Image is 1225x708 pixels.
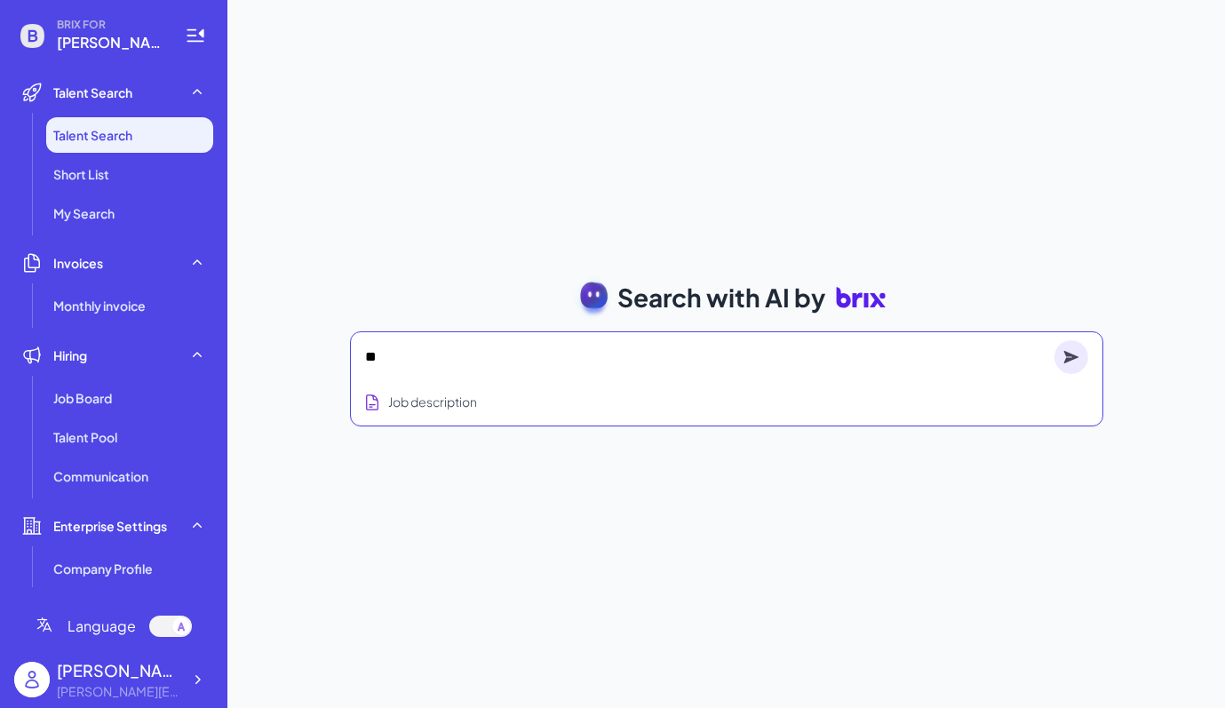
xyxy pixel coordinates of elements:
span: My Search [53,204,115,222]
span: BRIX FOR [57,18,163,32]
span: Talent Pool [53,428,117,446]
span: Short List [53,165,109,183]
span: Monthly invoice [53,297,146,314]
span: Talent Search [53,84,132,101]
span: Talent Search [53,126,132,144]
span: Company Profile [53,560,153,577]
span: Communication [53,467,148,485]
div: Fiona Sun [57,658,181,682]
button: Search using job description [360,386,481,418]
div: fiona.jjsun@gmail.com [57,682,181,701]
img: user_logo.png [14,662,50,697]
span: Hiring [53,346,87,364]
span: Job Board [53,389,112,407]
span: Invoices [53,254,103,272]
span: Search with AI by [617,279,825,316]
span: fiona.jjsun@gmail.com [57,32,163,53]
span: Language [68,616,136,637]
span: Enterprise Settings [53,517,167,535]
